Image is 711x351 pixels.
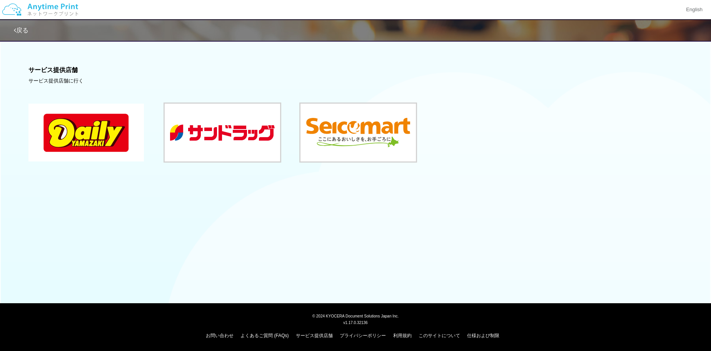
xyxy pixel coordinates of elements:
[28,77,683,85] div: サービス提供店舗に行く
[296,333,333,338] a: サービス提供店舗
[240,333,289,338] a: よくあるご質問 (FAQs)
[14,27,28,34] a: 戻る
[340,333,386,338] a: プライバシーポリシー
[393,333,412,338] a: 利用規約
[312,313,399,318] span: © 2024 KYOCERA Document Solutions Japan Inc.
[28,67,683,74] h3: サービス提供店舗
[343,320,367,325] span: v1.17.0.32136
[206,333,234,338] a: お問い合わせ
[419,333,460,338] a: このサイトについて
[467,333,499,338] a: 仕様および制限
